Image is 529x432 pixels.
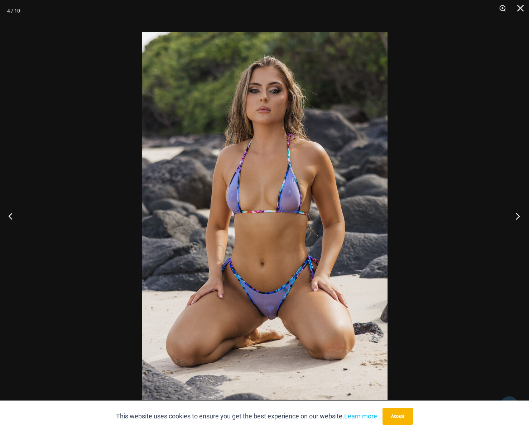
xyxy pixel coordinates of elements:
[7,5,20,16] div: 4 / 10
[344,412,377,420] a: Learn more
[383,408,413,425] button: Accept
[116,411,377,422] p: This website uses cookies to ensure you get the best experience on our website.
[142,32,388,400] img: Havana Club Purple Multi 312 Top 478 Bottom 04
[502,198,529,234] button: Next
